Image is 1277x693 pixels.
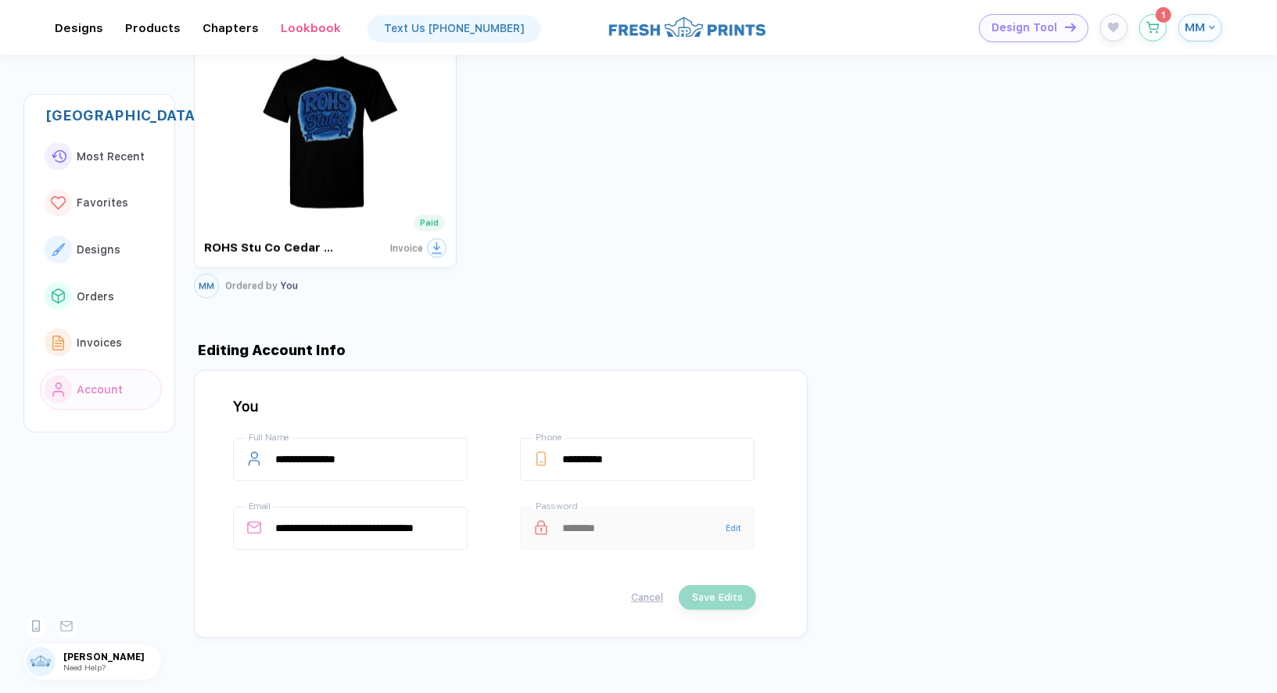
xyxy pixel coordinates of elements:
[204,241,335,255] div: ROHS Stu Co Cedar point shirts
[390,243,423,254] span: Invoice
[125,21,181,35] div: ProductsToggle dropdown menu
[281,21,341,35] div: LookbookToggle dropdown menu chapters
[77,150,145,163] span: Most Recent
[52,243,65,255] img: link to icon
[609,15,766,39] img: logo
[77,243,120,256] span: Designs
[77,290,114,303] span: Orders
[420,218,439,228] div: Paid
[238,34,414,217] img: 1745628913816mbqsr_nt_front.jpeg
[199,282,214,292] span: MM
[51,196,66,210] img: link to icon
[194,5,457,299] div: ROHS Stu Co Cedar point shirtsPaidInvoiceMMOrdered by You
[368,16,540,41] a: Text Us [PHONE_NUMBER]
[40,183,162,224] button: link to iconFavorites
[233,398,756,415] div: You
[40,369,162,410] button: link to iconAccount
[1178,14,1222,41] button: MM
[40,229,162,270] button: link to iconDesigns
[194,342,1277,358] div: Editing Account Info
[1065,23,1076,31] img: icon
[225,281,278,292] span: Ordered by
[194,274,219,299] button: MM
[52,336,65,350] img: link to icon
[55,21,103,35] div: DesignsToggle dropdown menu
[384,22,525,34] div: Text Us [PHONE_NUMBER]
[46,107,162,124] div: Royal Oak High School StuCo
[713,507,755,550] button: Edit
[1161,10,1165,20] span: 1
[63,662,106,672] span: Need Help?
[63,652,161,662] span: [PERSON_NAME]
[225,281,298,292] div: You
[40,276,162,317] button: link to iconOrders
[1156,7,1171,23] sup: 1
[77,196,128,209] span: Favorites
[52,289,65,303] img: link to icon
[51,150,66,163] img: link to icon
[726,523,742,533] span: Edit
[40,136,162,177] button: link to iconMost Recent
[40,322,162,363] button: link to iconInvoices
[992,21,1057,34] span: Design Tool
[77,336,122,349] span: Invoices
[281,21,341,35] div: Lookbook
[26,647,56,677] img: user profile
[979,14,1089,42] button: Design Toolicon
[77,383,123,396] span: Account
[631,591,663,603] button: Cancel
[1185,20,1205,34] span: MM
[203,21,259,35] div: ChaptersToggle dropdown menu chapters
[52,382,65,397] img: link to icon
